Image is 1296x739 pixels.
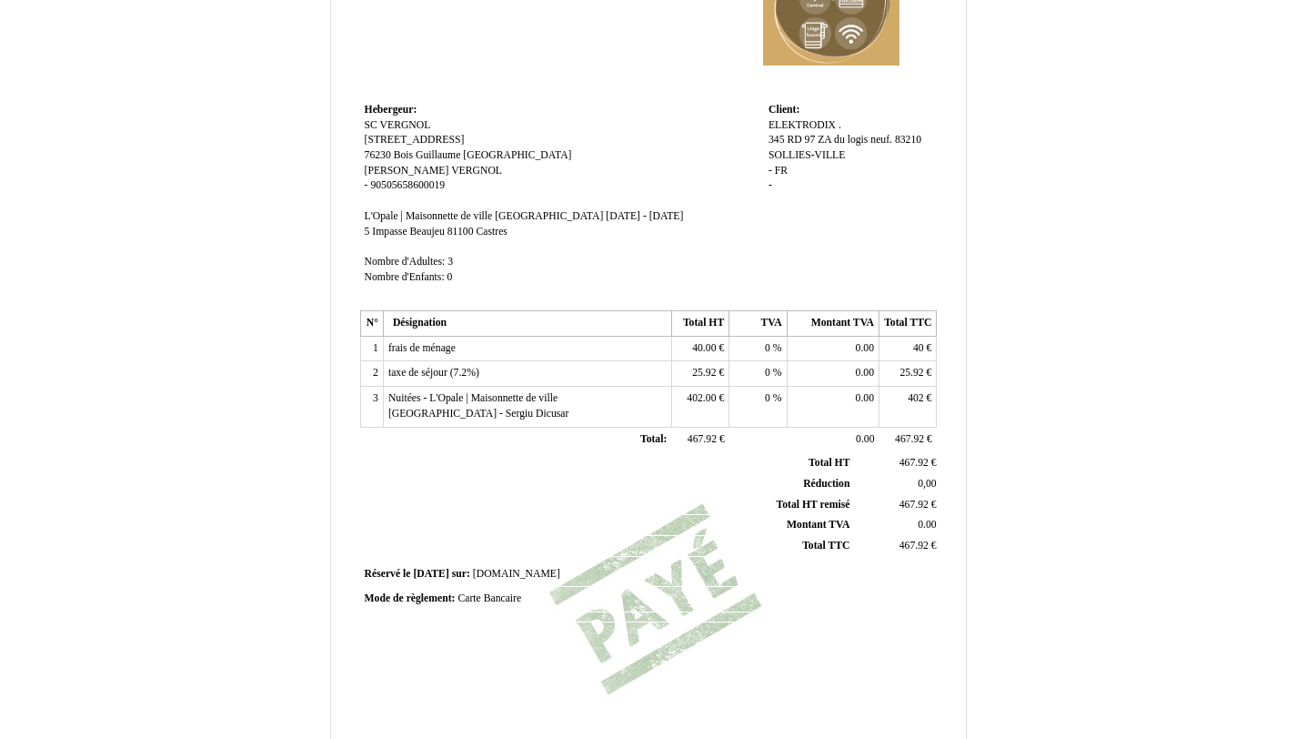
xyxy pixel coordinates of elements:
[775,165,788,177] span: FR
[451,165,502,177] span: VERGNOL
[476,226,507,238] span: Castres
[606,210,683,222] span: [DATE] - [DATE]
[729,336,787,361] td: %
[671,361,728,387] td: €
[879,336,937,361] td: €
[687,392,716,404] span: 402.00
[365,271,445,283] span: Nombre d'Enfants:
[918,478,936,490] span: 0,00
[365,165,449,177] span: [PERSON_NAME]
[383,311,671,337] th: Désignation
[671,427,728,452] td: €
[365,568,411,580] span: Réservé le
[856,367,874,379] span: 0.00
[463,149,571,161] span: [GEOGRAPHIC_DATA]
[729,361,787,387] td: %
[388,342,456,354] span: frais de ménage
[769,104,799,116] span: Client:
[729,311,787,337] th: TVA
[856,392,874,404] span: 0.00
[879,427,937,452] td: €
[899,367,923,379] span: 25.92
[692,342,716,354] span: 40.00
[365,179,368,191] span: -
[787,311,879,337] th: Montant TVA
[671,311,728,337] th: Total HT
[769,165,772,177] span: -
[447,226,474,238] span: 81100
[729,387,787,427] td: %
[879,361,937,387] td: €
[908,392,924,404] span: 402
[360,361,383,387] td: 2
[671,387,728,427] td: €
[769,119,836,131] span: ELEKTRODIX
[765,392,770,404] span: 0
[388,367,479,379] span: taxe de séjour (7.2%)
[879,387,937,427] td: €
[765,342,770,354] span: 0
[447,271,453,283] span: 0
[853,536,939,557] td: €
[365,134,465,146] span: [STREET_ADDRESS]
[15,7,69,62] button: Ouvrir le widget de chat LiveChat
[853,494,939,515] td: €
[447,256,453,268] span: 3
[457,592,521,604] span: Carte Bancaire
[787,519,849,531] span: Montant TVA
[899,457,929,469] span: 467.92
[856,342,874,354] span: 0.00
[688,433,717,445] span: 467.92
[856,433,874,445] span: 0.00
[360,336,383,361] td: 1
[640,433,667,445] span: Total:
[365,119,431,131] span: SC VERGNOL
[802,540,849,552] span: Total TTC
[365,256,446,268] span: Nombre d'Adultes:
[776,499,849,511] span: Total HT remisé
[413,568,448,580] span: [DATE]
[879,311,937,337] th: Total TTC
[765,367,770,379] span: 0
[365,210,604,222] span: L'Opale | Maisonnette de ville [GEOGRAPHIC_DATA]
[803,478,849,490] span: Réduction
[360,387,383,427] td: 3
[769,179,772,191] span: -
[692,367,716,379] span: 25.92
[365,149,391,161] span: 76230
[853,453,939,473] td: €
[769,134,921,161] span: 345 RD 97 ZA du logis neuf. 83210 SOLLIES-VILLE
[370,179,445,191] span: 90505658600019
[365,104,417,116] span: Hebergeur:
[918,519,936,531] span: 0.00
[388,392,569,420] span: Nuitées - L'Opale | Maisonnette de ville [GEOGRAPHIC_DATA] - Sergiu Dicusar
[899,540,929,552] span: 467.92
[365,592,456,604] span: Mode de règlement:
[899,499,929,511] span: 467.92
[473,568,560,580] span: [DOMAIN_NAME]
[913,342,924,354] span: 40
[452,568,470,580] span: sur:
[895,433,924,445] span: 467.92
[394,149,461,161] span: Bois Guillaume
[360,311,383,337] th: N°
[365,226,445,238] span: 5 Impasse Beaujeu
[809,457,849,469] span: Total HT
[839,119,841,131] span: .
[671,336,728,361] td: €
